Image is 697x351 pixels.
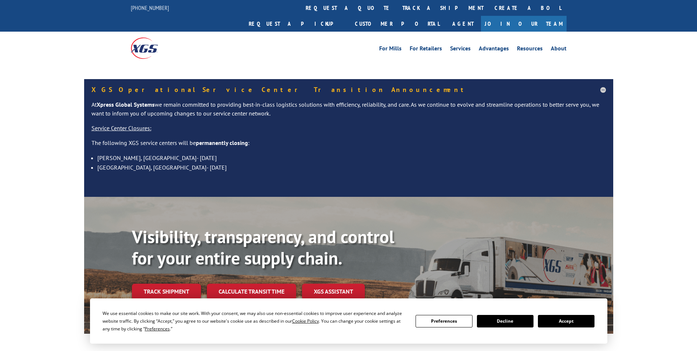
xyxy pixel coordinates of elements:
button: Decline [477,315,533,327]
strong: permanently closing [196,139,248,146]
span: Preferences [145,326,170,332]
button: Preferences [416,315,472,327]
div: Cookie Consent Prompt [90,298,607,344]
li: [GEOGRAPHIC_DATA], [GEOGRAPHIC_DATA]- [DATE] [97,163,606,172]
b: Visibility, transparency, and control for your entire supply chain. [132,225,394,269]
h5: XGS Operational Service Center Transition Announcement [91,86,606,93]
a: About [551,46,567,54]
span: Cookie Policy [292,318,319,324]
li: [PERSON_NAME], [GEOGRAPHIC_DATA]- [DATE] [97,153,606,163]
a: Request a pickup [243,16,349,32]
a: Resources [517,46,543,54]
a: XGS ASSISTANT [302,284,365,299]
a: Customer Portal [349,16,445,32]
div: We use essential cookies to make our site work. With your consent, we may also use non-essential ... [103,309,407,333]
a: Advantages [479,46,509,54]
a: Calculate transit time [207,284,296,299]
p: The following XGS service centers will be : [91,139,606,153]
u: Service Center Closures: [91,124,151,132]
a: Agent [445,16,481,32]
a: Services [450,46,471,54]
a: Join Our Team [481,16,567,32]
p: At we remain committed to providing best-in-class logistics solutions with efficiency, reliabilit... [91,100,606,124]
a: Track shipment [132,284,201,299]
button: Accept [538,315,594,327]
a: [PHONE_NUMBER] [131,4,169,11]
a: For Retailers [410,46,442,54]
strong: Xpress Global Systems [97,101,155,108]
a: For Mills [379,46,402,54]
